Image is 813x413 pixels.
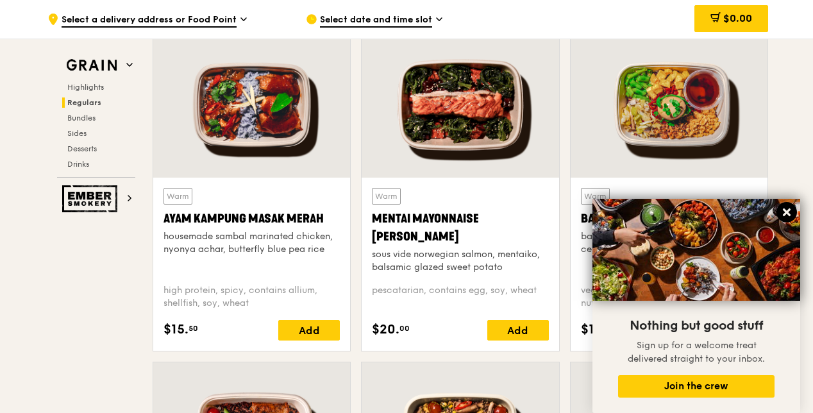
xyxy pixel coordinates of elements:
[67,144,97,153] span: Desserts
[372,188,401,205] div: Warm
[189,323,198,333] span: 50
[372,320,399,339] span: $20.
[67,129,87,138] span: Sides
[581,320,607,339] span: $14.
[163,210,340,228] div: Ayam Kampung Masak Merah
[581,284,757,310] div: vegetarian, contains allium, barley, egg, nuts, soy, wheat
[618,375,775,398] button: Join the crew
[592,199,800,301] img: DSC07876-Edit02-Large.jpeg
[372,248,548,274] div: sous vide norwegian salmon, mentaiko, balsamic glazed sweet potato
[372,284,548,310] div: pescatarian, contains egg, soy, wheat
[62,54,121,77] img: Grain web logo
[320,13,432,28] span: Select date and time slot
[163,188,192,205] div: Warm
[372,210,548,246] div: Mentai Mayonnaise [PERSON_NAME]
[67,160,89,169] span: Drinks
[399,323,410,333] span: 00
[776,202,797,223] button: Close
[62,13,237,28] span: Select a delivery address or Food Point
[628,340,765,364] span: Sign up for a welcome treat delivered straight to your inbox.
[163,284,340,310] div: high protein, spicy, contains allium, shellfish, soy, wheat
[630,318,763,333] span: Nothing but good stuff
[67,114,96,122] span: Bundles
[163,320,189,339] span: $15.
[723,12,752,24] span: $0.00
[581,210,757,228] div: Basil Thunder Tea Rice
[62,185,121,212] img: Ember Smokery web logo
[163,230,340,256] div: housemade sambal marinated chicken, nyonya achar, butterfly blue pea rice
[278,320,340,341] div: Add
[487,320,549,341] div: Add
[67,98,101,107] span: Regulars
[581,230,757,256] div: basil scented multigrain rice, braised celery mushroom cabbage, hanjuku egg
[67,83,104,92] span: Highlights
[581,188,610,205] div: Warm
